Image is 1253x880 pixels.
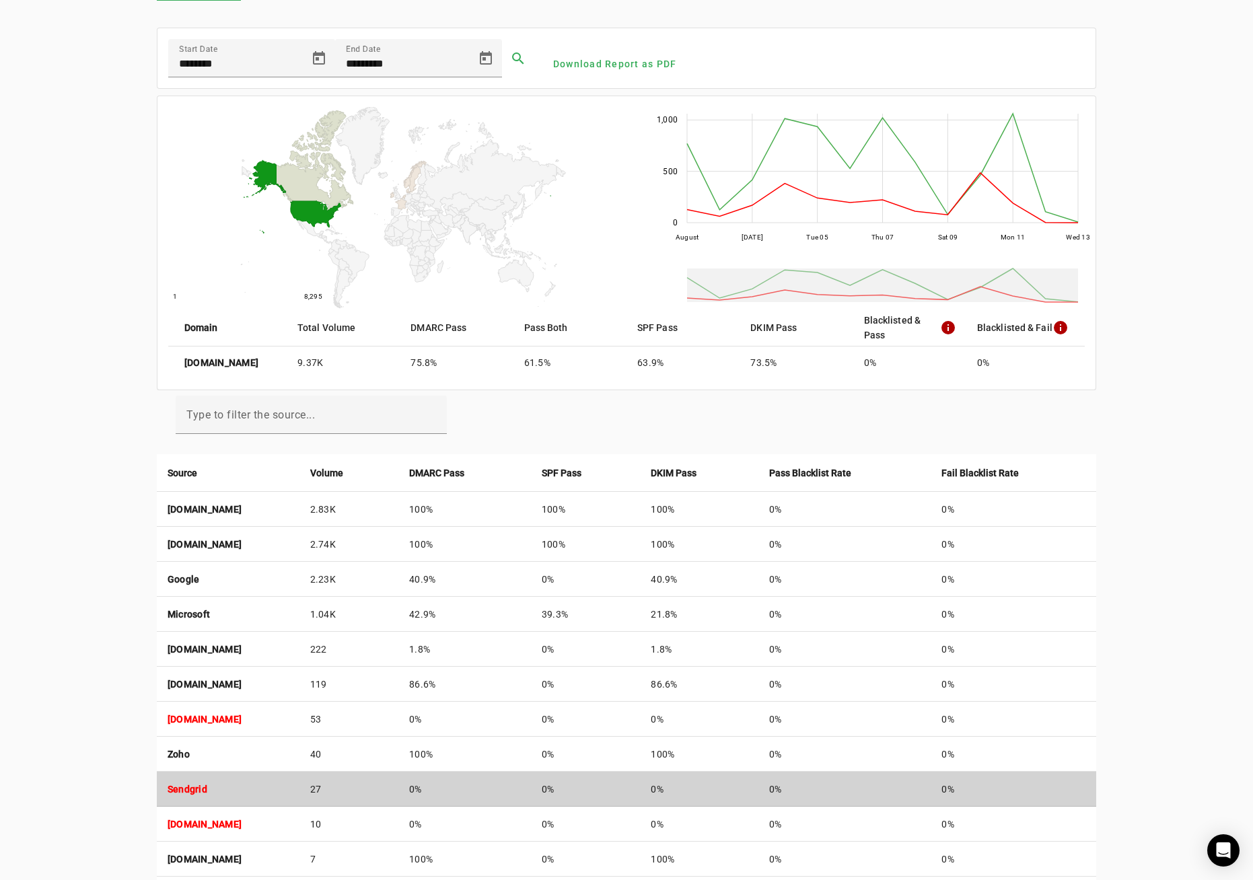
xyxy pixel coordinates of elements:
td: 0% [531,562,640,597]
text: 1,000 [657,115,678,124]
td: 40 [299,737,399,772]
button: Download Report as PDF [548,52,682,76]
text: Wed 13 [1066,233,1090,241]
strong: Fail Blacklist Rate [941,466,1019,480]
div: DKIM Pass [651,466,748,480]
td: 100% [640,842,758,877]
td: 0% [758,492,931,527]
text: Mon 11 [1001,233,1026,241]
strong: [DOMAIN_NAME] [168,854,242,865]
td: 0% [758,562,931,597]
td: 0% [531,807,640,842]
td: 0% [398,807,531,842]
td: 1.8% [398,632,531,667]
td: 119 [299,667,399,702]
button: Open calendar [470,42,502,75]
text: 0 [673,218,678,227]
td: 0% [931,772,1096,807]
td: 7 [299,842,399,877]
text: Thu 07 [871,233,894,241]
td: 100% [531,492,640,527]
td: 0% [640,702,758,737]
td: 2.83K [299,492,399,527]
text: Tue 05 [806,233,828,241]
text: Sat 09 [938,233,958,241]
button: Open calendar [303,42,335,75]
td: 100% [398,737,531,772]
td: 0% [758,667,931,702]
strong: [DOMAIN_NAME] [168,504,242,515]
mat-cell: 0% [966,346,1085,379]
td: 0% [931,702,1096,737]
td: 0% [531,702,640,737]
td: 0% [758,737,931,772]
td: 100% [398,842,531,877]
strong: Pass Blacklist Rate [769,466,851,480]
div: Source [168,466,289,480]
td: 0% [931,632,1096,667]
strong: DMARC Pass [409,466,464,480]
text: [DATE] [742,233,764,241]
td: 10 [299,807,399,842]
mat-header-cell: Pass Both [513,309,626,346]
strong: Volume [310,466,343,480]
td: 2.23K [299,562,399,597]
td: 0% [931,562,1096,597]
mat-cell: 75.8% [400,346,513,379]
td: 0% [758,807,931,842]
strong: Source [168,466,197,480]
mat-label: End Date [346,44,380,54]
td: 0% [531,632,640,667]
td: 0% [931,597,1096,632]
div: DMARC Pass [409,466,520,480]
td: 0% [931,667,1096,702]
td: 100% [640,737,758,772]
td: 42.9% [398,597,531,632]
td: 2.74K [299,527,399,562]
td: 0% [531,667,640,702]
td: 0% [531,842,640,877]
strong: Domain [184,320,218,335]
text: 1 [172,293,176,300]
td: 0% [398,772,531,807]
text: 500 [663,166,678,176]
td: 0% [931,842,1096,877]
strong: [DOMAIN_NAME] [168,819,242,830]
td: 0% [931,527,1096,562]
td: 40.9% [640,562,758,597]
td: 0% [531,737,640,772]
td: 0% [931,737,1096,772]
div: SPF Pass [542,466,629,480]
mat-icon: info [940,320,956,336]
strong: [DOMAIN_NAME] [168,644,242,655]
mat-cell: 9.37K [287,346,400,379]
mat-header-cell: Blacklisted & Fail [966,309,1085,346]
td: 0% [398,702,531,737]
mat-header-cell: Blacklisted & Pass [853,309,966,346]
mat-label: Start Date [179,44,217,54]
td: 0% [758,842,931,877]
mat-header-cell: SPF Pass [626,309,740,346]
td: 0% [758,527,931,562]
span: Download Report as PDF [553,57,677,71]
mat-header-cell: DKIM Pass [740,309,853,346]
strong: Zoho [168,749,190,760]
td: 0% [531,772,640,807]
td: 21.8% [640,597,758,632]
mat-icon: info [1052,320,1069,336]
strong: Microsoft [168,609,210,620]
div: Open Intercom Messenger [1207,834,1240,867]
td: 1.04K [299,597,399,632]
mat-cell: 61.5% [513,346,626,379]
td: 40.9% [398,562,531,597]
strong: [DOMAIN_NAME] [168,539,242,550]
div: Fail Blacklist Rate [941,466,1085,480]
div: Volume [310,466,388,480]
td: 0% [758,597,931,632]
td: 0% [758,702,931,737]
td: 39.3% [531,597,640,632]
td: 100% [398,527,531,562]
strong: Google [168,574,200,585]
td: 0% [758,632,931,667]
text: August [676,233,699,241]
